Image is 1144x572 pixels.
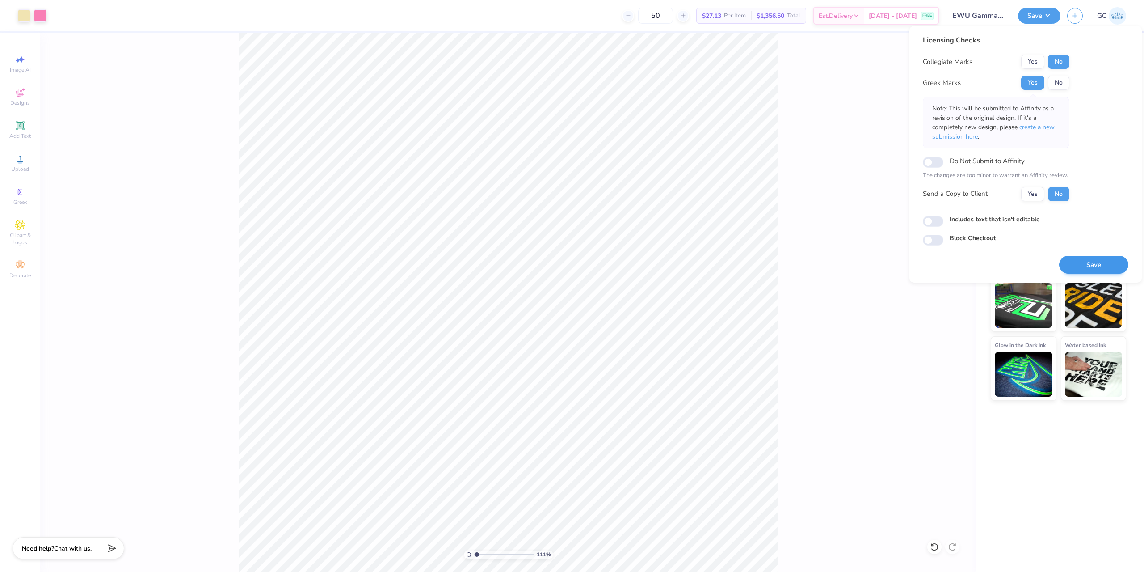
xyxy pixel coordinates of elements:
button: Save [1059,256,1128,274]
button: Save [1018,8,1060,24]
div: Collegiate Marks [923,57,972,67]
span: Glow in the Dark Ink [995,340,1046,350]
span: Decorate [9,272,31,279]
span: $27.13 [702,11,721,21]
span: Est. Delivery [819,11,853,21]
span: Designs [10,99,30,106]
span: [DATE] - [DATE] [869,11,917,21]
input: – – [638,8,673,24]
strong: Need help? [22,544,54,553]
label: Block Checkout [950,233,996,243]
span: Per Item [724,11,746,21]
p: Note: This will be submitted to Affinity as a revision of the original design. If it's a complete... [932,104,1060,141]
span: FREE [922,13,932,19]
input: Untitled Design [946,7,1011,25]
span: GC [1097,11,1106,21]
span: Greek [13,199,27,206]
div: Licensing Checks [923,35,1069,46]
img: Gerard Christopher Trorres [1109,7,1126,25]
span: Total [787,11,800,21]
img: Glow in the Dark Ink [995,352,1052,397]
button: Yes [1021,187,1044,201]
img: Neon Ink [995,283,1052,328]
div: Greek Marks [923,78,961,88]
label: Do Not Submit to Affinity [950,155,1025,167]
span: $1,356.50 [757,11,784,21]
button: No [1048,187,1069,201]
span: 111 % [537,551,551,559]
p: The changes are too minor to warrant an Affinity review. [923,171,1069,180]
span: Image AI [10,66,31,73]
img: Water based Ink [1065,352,1123,397]
button: No [1048,55,1069,69]
button: Yes [1021,76,1044,90]
span: Clipart & logos [4,232,36,246]
div: Send a Copy to Client [923,189,988,199]
img: Metallic & Glitter Ink [1065,283,1123,328]
span: Add Text [9,132,31,140]
span: Upload [11,165,29,173]
span: Water based Ink [1065,340,1106,350]
a: GC [1097,7,1126,25]
button: Yes [1021,55,1044,69]
button: No [1048,76,1069,90]
label: Includes text that isn't editable [950,215,1040,224]
span: Chat with us. [54,544,92,553]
